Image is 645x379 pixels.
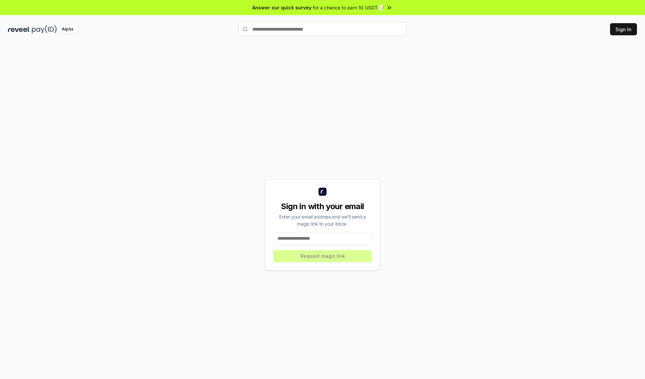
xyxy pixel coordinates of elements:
div: Alpha [58,25,77,34]
div: Enter your email address and we’ll send a magic link to your inbox. [273,213,372,227]
img: pay_id [32,25,57,34]
img: logo_small [318,188,327,196]
span: for a chance to earn 10 USDT 📝 [313,4,385,11]
div: Sign in with your email [273,201,372,212]
img: reveel_dark [8,25,31,34]
button: Sign In [610,23,637,35]
span: Answer our quick survey [252,4,311,11]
